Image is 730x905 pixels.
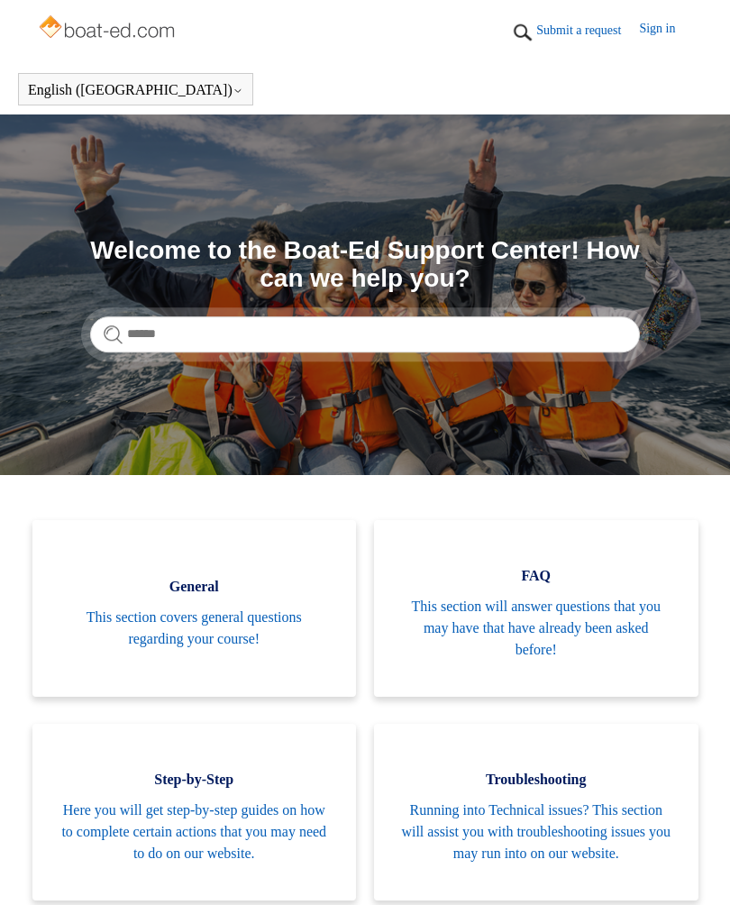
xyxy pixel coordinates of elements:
span: Here you will get step-by-step guides on how to complete certain actions that you may need to do ... [59,800,330,864]
a: Step-by-Step Here you will get step-by-step guides on how to complete certain actions that you ma... [32,724,357,900]
span: This section covers general questions regarding your course! [59,607,330,650]
a: FAQ This section will answer questions that you may have that have already been asked before! [374,520,698,697]
span: General [59,576,330,598]
button: English ([GEOGRAPHIC_DATA]) [28,82,243,98]
span: This section will answer questions that you may have that have already been asked before! [401,596,671,661]
span: Troubleshooting [401,769,671,791]
img: Boat-Ed Help Center home page [37,11,180,47]
h1: Welcome to the Boat-Ed Support Center! How can we help you? [90,237,640,293]
a: General This section covers general questions regarding your course! [32,520,357,697]
a: Troubleshooting Running into Technical issues? This section will assist you with troubleshooting ... [374,724,698,900]
span: FAQ [401,565,671,587]
a: Sign in [639,19,693,46]
a: Submit a request [536,21,639,40]
input: Search [90,316,640,352]
span: Step-by-Step [59,769,330,791]
img: 01HZPCYTXV3JW8MJV9VD7EMK0H [509,19,536,46]
span: Running into Technical issues? This section will assist you with troubleshooting issues you may r... [401,800,671,864]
